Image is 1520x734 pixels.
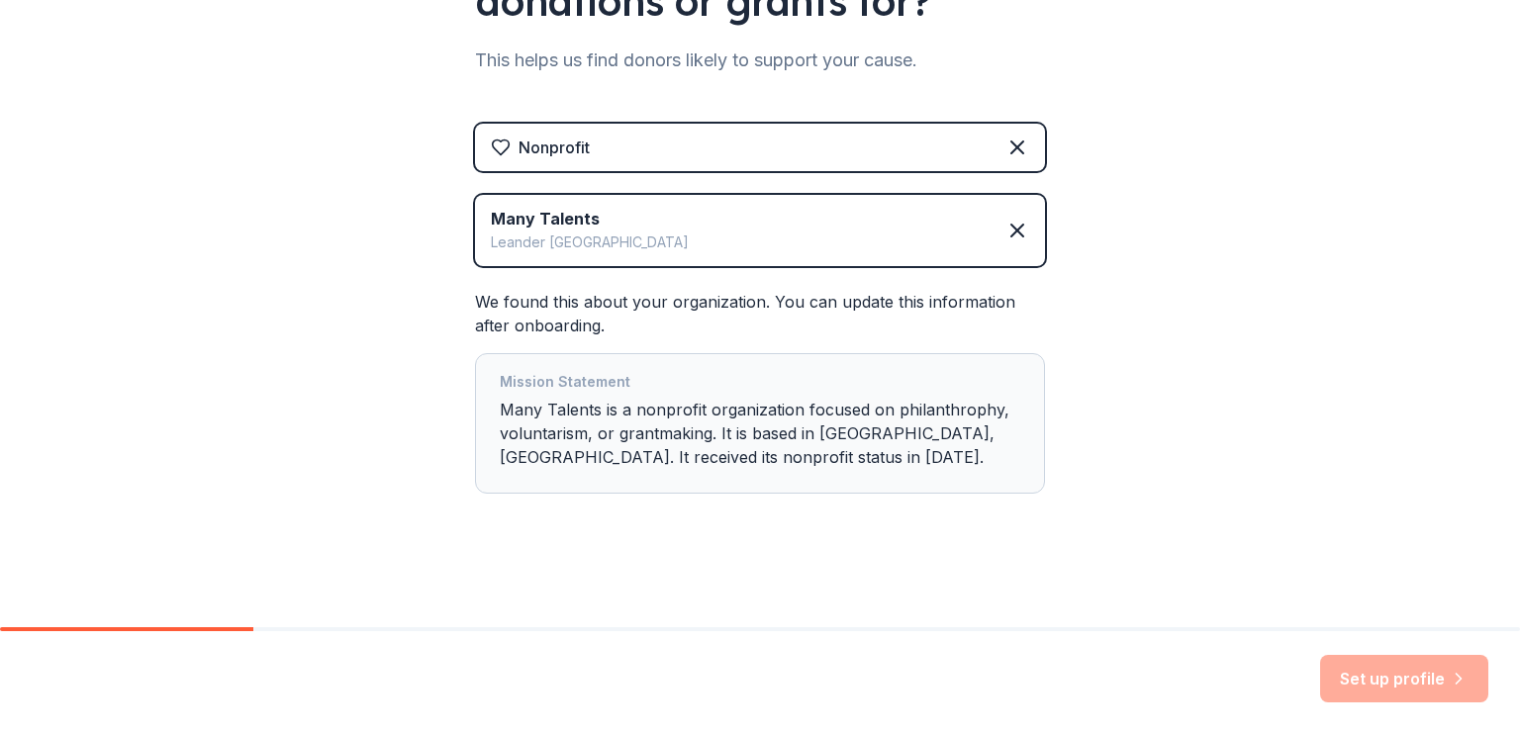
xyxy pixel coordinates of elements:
div: Many Talents is a nonprofit organization focused on philanthrophy, voluntarism, or grantmaking. I... [500,370,1020,477]
div: Many Talents [491,207,689,230]
div: We found this about your organization. You can update this information after onboarding. [475,290,1045,494]
div: This helps us find donors likely to support your cause. [475,45,1045,76]
div: Mission Statement [500,370,1020,398]
div: Leander [GEOGRAPHIC_DATA] [491,230,689,254]
div: Nonprofit [519,136,590,159]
